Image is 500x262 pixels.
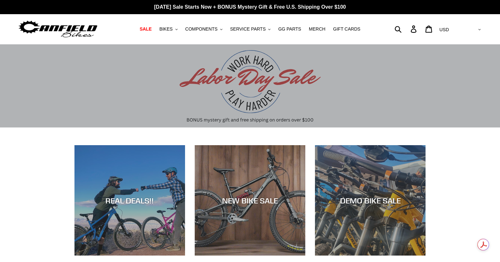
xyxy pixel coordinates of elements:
[156,25,181,33] button: BIKES
[140,26,152,32] span: SALE
[275,25,304,33] a: GG PARTS
[74,145,185,256] a: REAL DEALS!!
[315,196,426,205] div: DEMO BIKE SALE
[330,25,364,33] a: GIFT CARDS
[227,25,274,33] button: SERVICE PARTS
[398,22,415,36] input: Search
[182,25,226,33] button: COMPONENTS
[18,19,98,39] img: Canfield Bikes
[306,25,328,33] a: MERCH
[333,26,360,32] span: GIFT CARDS
[136,25,155,33] a: SALE
[315,145,426,256] a: DEMO BIKE SALE
[278,26,301,32] span: GG PARTS
[195,196,305,205] div: NEW BIKE SALE
[309,26,325,32] span: MERCH
[159,26,172,32] span: BIKES
[195,145,305,256] a: NEW BIKE SALE
[74,196,185,205] div: REAL DEALS!!
[185,26,218,32] span: COMPONENTS
[230,26,266,32] span: SERVICE PARTS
